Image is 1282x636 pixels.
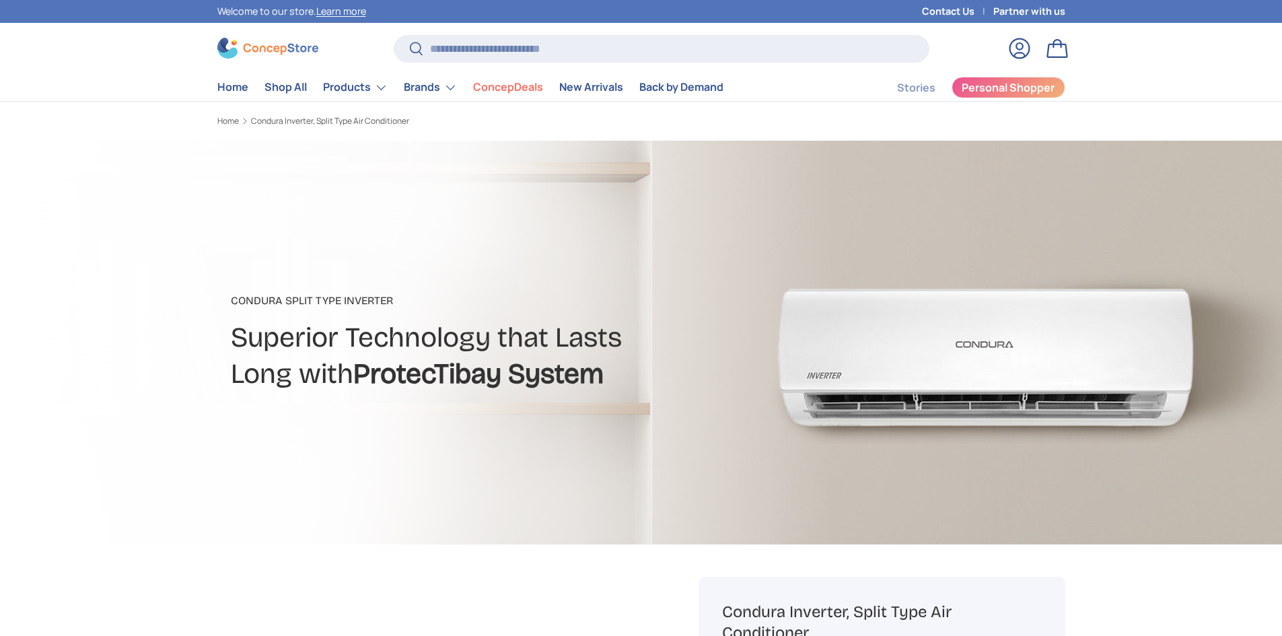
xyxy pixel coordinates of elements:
[993,4,1065,19] a: Partner with us
[396,74,465,101] summary: Brands
[217,115,667,127] nav: Breadcrumbs
[217,117,239,125] a: Home
[559,74,623,100] a: New Arrivals
[323,74,388,101] a: Products
[217,38,318,59] img: ConcepStore
[952,77,1065,98] a: Personal Shopper
[217,4,366,19] p: Welcome to our store.
[962,82,1055,93] span: Personal Shopper
[315,74,396,101] summary: Products
[217,74,723,101] nav: Primary
[231,320,748,392] h2: Superior Technology that Lasts Long with
[217,74,248,100] a: Home
[231,293,748,309] p: Condura Split Type Inverter
[897,75,935,101] a: Stories
[865,74,1065,101] nav: Secondary
[473,74,543,100] a: ConcepDeals
[404,74,457,101] a: Brands
[264,74,307,100] a: Shop All
[316,5,366,17] a: Learn more
[639,74,723,100] a: Back by Demand
[353,357,604,390] strong: ProtecTibay System
[922,4,993,19] a: Contact Us
[251,117,409,125] a: Condura Inverter, Split Type Air Conditioner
